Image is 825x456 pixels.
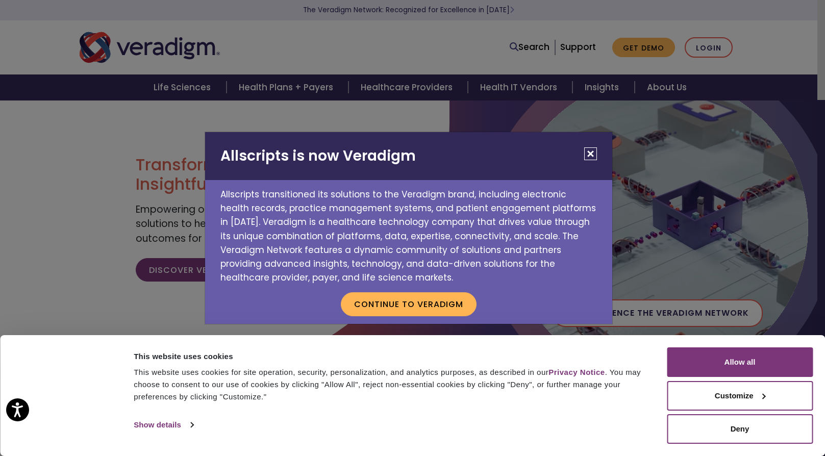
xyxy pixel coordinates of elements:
[205,132,612,180] h2: Allscripts is now Veradigm
[134,350,644,363] div: This website uses cookies
[667,347,813,377] button: Allow all
[205,180,612,285] p: Allscripts transitioned its solutions to the Veradigm brand, including electronic health records,...
[341,292,477,316] button: Continue to Veradigm
[667,381,813,411] button: Customize
[584,147,597,160] button: Close
[667,414,813,444] button: Deny
[134,366,644,403] div: This website uses cookies for site operation, security, personalization, and analytics purposes, ...
[548,368,605,376] a: Privacy Notice
[134,417,193,433] a: Show details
